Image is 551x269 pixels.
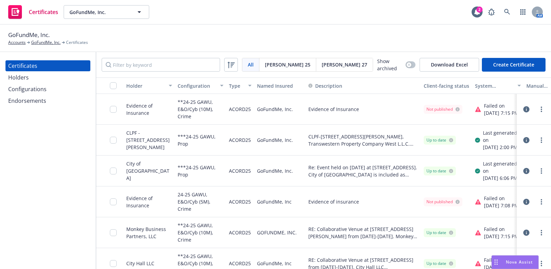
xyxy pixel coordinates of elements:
[229,82,244,89] div: Type
[124,77,175,94] button: Holder
[226,77,254,94] button: Type
[126,82,165,89] div: Holder
[110,137,117,144] input: Toggle Row Selected
[178,160,223,182] div: ***24-25 GAWU, Prop
[254,77,306,94] button: Named Insured
[110,82,117,89] input: Select all
[178,129,223,151] div: ***24-25 GAWU, Prop
[537,229,546,237] a: more
[110,106,117,113] input: Toggle Row Selected
[506,259,533,265] span: Nova Assist
[64,5,149,19] button: GoFundMe, Inc.
[110,168,117,174] input: Toggle Row Selected
[8,30,50,39] span: GoFundMe, Inc.
[537,136,546,144] a: more
[308,225,418,240] button: RE: Collaborative Venue at [STREET_ADDRESS][PERSON_NAME] from [DATE]-[DATE]. Monkey Business Part...
[484,233,519,240] div: [DATE] 7:15 PM
[126,160,172,182] div: City of [GEOGRAPHIC_DATA]
[110,260,117,267] input: Toggle Row Selected
[308,133,418,147] button: CLPF-[STREET_ADDRESS][PERSON_NAME], Transwestern Property Company West L.L.C. d/b/a Transwestern ...
[475,82,513,89] div: System certificate last generated
[229,98,251,120] div: ACORD25
[110,198,117,205] input: Toggle Row Selected
[110,229,117,236] input: Toggle Row Selected
[377,58,403,72] span: Show archived
[254,217,306,248] div: GOFUNDME, INC.
[426,106,460,112] div: Not published
[500,5,514,19] a: Search
[537,105,546,113] a: more
[485,5,498,19] a: Report a Bug
[322,61,367,68] span: [PERSON_NAME] 27
[66,39,88,46] span: Certificates
[178,98,223,120] div: **24-25 GAWU, E&O/Cyb (10M), Crime
[8,95,46,106] div: Endorsements
[484,109,519,117] div: [DATE] 7:15 PM
[5,60,90,71] a: Certificates
[426,199,460,205] div: Not published
[5,2,61,22] a: Certificates
[5,72,90,83] a: Holders
[491,255,539,269] button: Nova Assist
[483,174,521,182] div: [DATE] 6:06 PM
[248,61,254,68] span: All
[102,58,220,72] input: Filter by keyword
[537,259,546,268] a: more
[126,260,154,267] div: City Hall LLC
[8,72,29,83] div: Holders
[178,221,223,244] div: **24-25 GAWU, E&O/Cyb (10M), Crime
[308,198,359,205] button: Evidence of insurance
[254,156,306,186] div: GoFundMe, Inc.
[69,9,129,16] span: GoFundMe, Inc.
[537,167,546,175] a: more
[29,9,58,15] span: Certificates
[421,77,472,94] button: Client-facing status
[516,5,530,19] a: Switch app
[484,102,519,109] div: Failed on
[424,82,470,89] div: Client-facing status
[484,195,519,202] div: Failed on
[537,198,546,206] a: more
[484,225,519,233] div: Failed on
[476,7,483,13] div: 2
[126,102,172,117] div: Evidence of Insurance
[178,82,216,89] div: Configuration
[229,191,251,213] div: ACORD25
[426,260,453,267] div: Up to date
[126,225,172,240] div: Monkey Business Partners, LLC
[178,191,223,213] div: 24-25 GAWU, E&O/Cyb (5M), Crime
[472,77,524,94] button: System certificate last generated
[426,168,453,174] div: Up to date
[229,129,251,151] div: ACORD25
[483,144,521,151] div: [DATE] 2:00 PM
[175,77,226,94] button: Configuration
[426,230,453,236] div: Up to date
[229,160,251,182] div: ACORD25
[31,39,61,46] a: GoFundMe, Inc.
[482,58,546,72] button: Create Certificate
[483,160,521,174] div: Last generated on
[483,129,521,144] div: Last generated on
[257,82,303,89] div: Named Insured
[254,186,306,217] div: GoFundMe, Inc
[254,94,306,125] div: GoFundMe, Inc.
[8,84,47,95] div: Configurations
[484,202,519,209] div: [DATE] 7:08 PM
[420,58,479,72] button: Download Excel
[254,125,306,156] div: GoFundMe, Inc.
[5,84,90,95] a: Configurations
[126,195,172,209] div: Evidence of Insurance
[8,39,26,46] a: Accounts
[426,137,453,143] div: Up to date
[308,82,342,89] button: Description
[308,106,359,113] button: Evidence of Insurance
[8,60,37,71] div: Certificates
[484,256,519,264] div: Failed on
[308,164,418,178] button: Re: Event held on [DATE] at [STREET_ADDRESS]. City of [GEOGRAPHIC_DATA] is included as additional...
[126,129,172,151] div: CLPF - [STREET_ADDRESS][PERSON_NAME]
